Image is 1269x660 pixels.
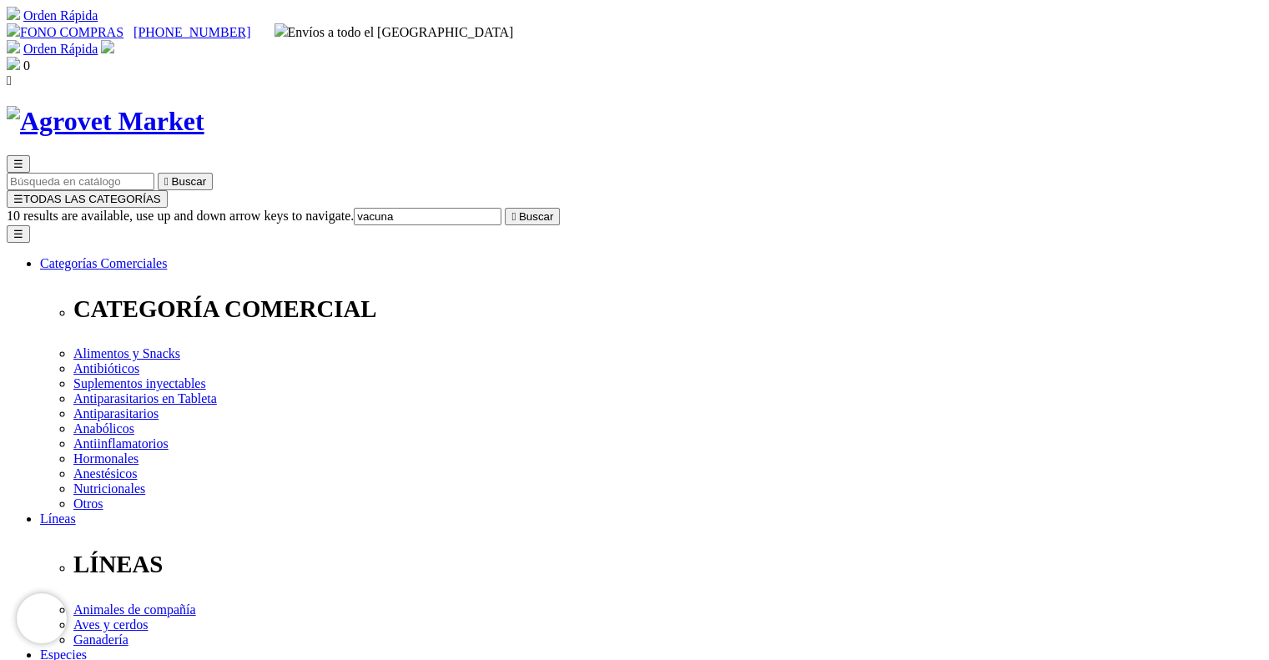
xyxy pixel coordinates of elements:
a: Anestésicos [73,466,137,481]
img: shopping-cart.svg [7,40,20,53]
img: shopping-bag.svg [7,57,20,70]
a: Acceda a su cuenta de cliente [101,42,114,56]
i:  [511,210,516,223]
a: Suplementos inyectables [73,376,206,390]
a: Anabólicos [73,421,134,436]
a: Otros [73,496,103,511]
img: shopping-cart.svg [7,7,20,20]
a: Nutricionales [73,481,145,496]
button: ☰ [7,155,30,173]
p: CATEGORÍA COMERCIAL [73,295,1262,323]
img: delivery-truck.svg [274,23,288,37]
span: Envíos a todo el [GEOGRAPHIC_DATA] [274,25,514,39]
input: Buscar [7,173,154,190]
button: ☰TODAS LAS CATEGORÍAS [7,190,168,208]
img: Agrovet Market [7,106,204,137]
span: Buscar [172,175,206,188]
a: Antiinflamatorios [73,436,169,451]
a: Antiparasitarios en Tableta [73,391,217,406]
span: 0 [23,58,30,73]
a: Ganadería [73,632,128,647]
a: Aves y cerdos [73,617,148,632]
img: user.svg [101,40,114,53]
a: Orden Rápida [23,8,98,23]
button: ☰ [7,225,30,243]
img: phone.svg [7,23,20,37]
span: ☰ [13,158,23,170]
a: Antiparasitarios [73,406,159,421]
span: Buscar [519,210,553,223]
a: Alimentos y Snacks [73,346,180,360]
p: LÍNEAS [73,551,1262,578]
a: Animales de compañía [73,602,196,617]
a: Hormonales [73,451,138,466]
input: Buscar [354,208,501,225]
button:  Buscar [505,208,560,225]
a: Orden Rápida [23,42,98,56]
span: 10 results are available, use up and down arrow keys to navigate. [7,209,354,223]
a: Categorías Comerciales [40,256,167,270]
i:  [7,73,12,88]
button:  Buscar [158,173,213,190]
iframe: Brevo live chat [17,593,67,643]
span: ☰ [13,193,23,205]
a: Antibióticos [73,361,139,375]
a: Líneas [40,511,76,526]
a: [PHONE_NUMBER] [133,25,250,39]
i:  [164,175,169,188]
a: FONO COMPRAS [7,25,123,39]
